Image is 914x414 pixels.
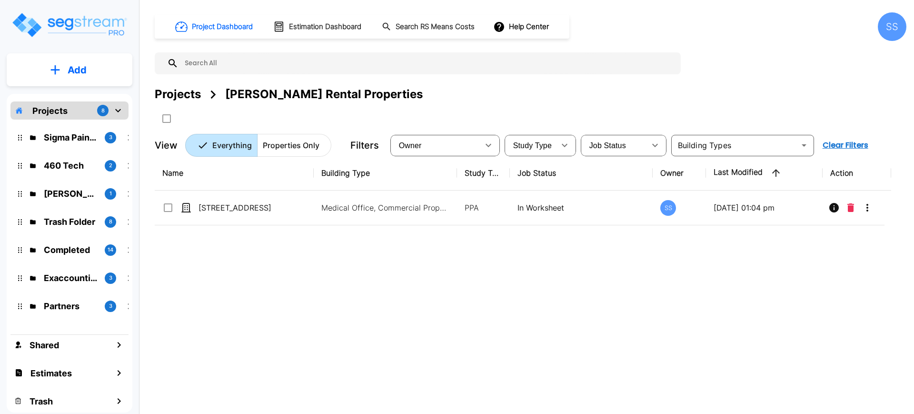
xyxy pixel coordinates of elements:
[858,198,877,217] button: More-Options
[225,86,423,103] div: [PERSON_NAME] Rental Properties
[392,132,479,159] div: Select
[465,202,502,213] p: PPA
[589,141,626,150] span: Job Status
[44,131,97,144] p: Sigma Pain Clinic
[819,136,872,155] button: Clear Filters
[109,218,112,226] p: 8
[797,139,811,152] button: Open
[510,156,653,191] th: Job Status
[44,159,97,172] p: 460 Tech
[171,16,258,37] button: Project Dashboard
[378,18,480,36] button: Search RS Means Costs
[212,140,252,151] p: Everything
[399,141,422,150] span: Owner
[823,156,892,191] th: Action
[825,198,844,217] button: Info
[109,133,112,141] p: 3
[44,215,97,228] p: Trash Folder
[314,156,457,191] th: Building Type
[714,202,815,213] p: [DATE] 01:04 pm
[653,156,705,191] th: Owner
[583,132,646,159] div: Select
[257,134,331,157] button: Properties Only
[507,132,555,159] div: Select
[350,138,379,152] p: Filters
[263,140,319,151] p: Properties Only
[109,190,112,198] p: 1
[44,272,97,284] p: Exaccountic Test Folder
[109,274,112,282] p: 3
[44,300,97,313] p: Partners
[30,367,72,380] h1: Estimates
[155,86,201,103] div: Projects
[179,52,676,74] input: Search All
[7,56,132,84] button: Add
[109,302,112,310] p: 3
[674,139,795,152] input: Building Types
[491,18,553,36] button: Help Center
[192,21,253,32] h1: Project Dashboard
[396,21,475,32] h1: Search RS Means Costs
[457,156,510,191] th: Study Type
[108,246,113,254] p: 14
[30,339,59,352] h1: Shared
[289,21,361,32] h1: Estimation Dashboard
[155,138,178,152] p: View
[844,198,858,217] button: Delete
[109,162,112,170] p: 2
[185,134,331,157] div: Platform
[185,134,258,157] button: Everything
[706,156,823,191] th: Last Modified
[199,202,294,213] p: [STREET_ADDRESS]
[44,243,97,256] p: Completed
[68,63,87,77] p: Add
[155,156,314,191] th: Name
[30,395,53,408] h1: Trash
[513,141,552,150] span: Study Type
[878,12,906,41] div: SS
[660,200,676,216] div: SS
[321,202,450,213] p: Medical Office, Commercial Property Site
[157,109,176,128] button: SelectAll
[11,11,128,39] img: Logo
[32,104,68,117] p: Projects
[44,187,97,200] p: McLane Rental Properties
[101,107,105,115] p: 8
[517,202,646,213] p: In Worksheet
[269,17,367,37] button: Estimation Dashboard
